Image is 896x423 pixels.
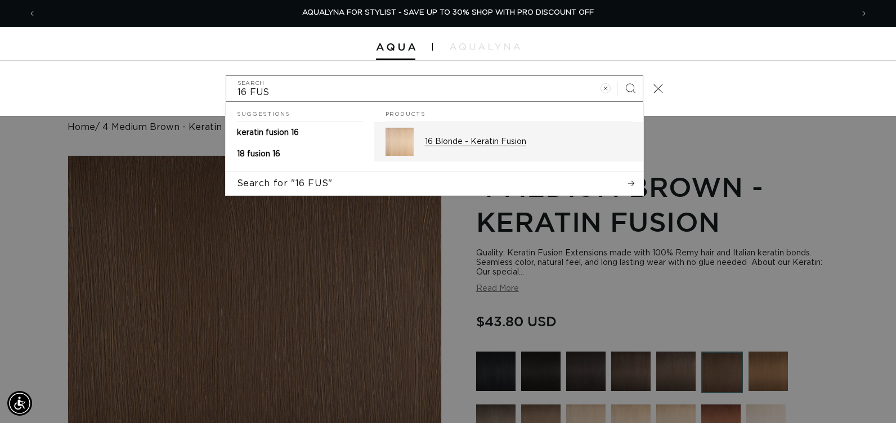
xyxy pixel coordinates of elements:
[618,76,643,101] button: Search
[237,128,299,138] p: keratin fusion 16
[237,150,280,158] span: 18 fusion 16
[226,143,374,165] a: 18 fusion 16
[237,129,299,137] span: keratin fusion 16
[7,391,32,416] div: Accessibility Menu
[374,122,643,161] a: 16 Blonde - Keratin Fusion
[237,177,333,190] span: Search for "16 FUS"
[20,3,44,24] button: Previous announcement
[852,3,876,24] button: Next announcement
[386,128,414,156] img: 16 Blonde - Keratin Fusion
[386,102,632,123] h2: Products
[237,149,280,159] p: 18 fusion 16
[226,76,643,101] input: Search
[302,9,594,16] span: AQUALYNA FOR STYLIST - SAVE UP TO 30% SHOP WITH PRO DISCOUNT OFF
[425,137,632,147] p: 16 Blonde - Keratin Fusion
[226,122,374,143] a: keratin fusion 16
[237,102,363,123] h2: Suggestions
[450,43,520,50] img: aqualyna.com
[646,76,671,101] button: Close
[840,369,896,423] iframe: Chat Widget
[593,76,618,101] button: Clear search term
[376,43,415,51] img: Aqua Hair Extensions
